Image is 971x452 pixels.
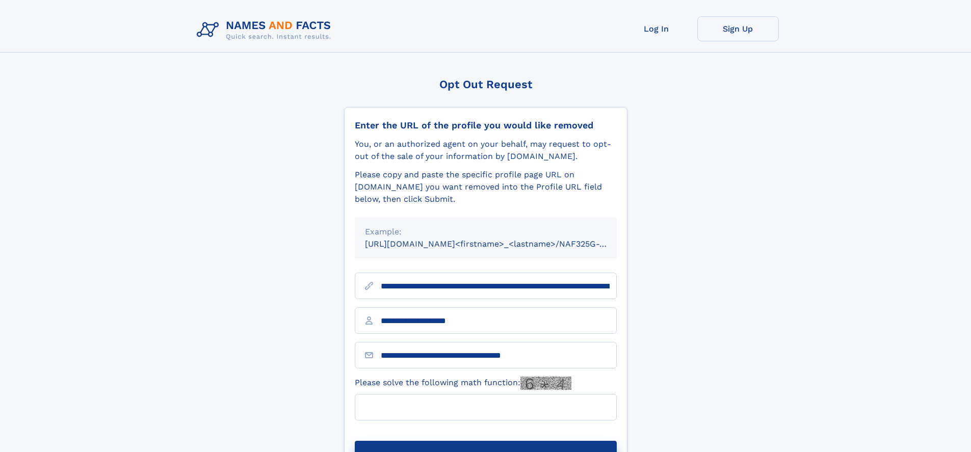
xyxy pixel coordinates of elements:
a: Log In [616,16,697,41]
label: Please solve the following math function: [355,377,571,390]
a: Sign Up [697,16,779,41]
div: You, or an authorized agent on your behalf, may request to opt-out of the sale of your informatio... [355,138,617,163]
div: Example: [365,226,607,238]
img: Logo Names and Facts [193,16,339,44]
small: [URL][DOMAIN_NAME]<firstname>_<lastname>/NAF325G-xxxxxxxx [365,239,636,249]
div: Enter the URL of the profile you would like removed [355,120,617,131]
div: Please copy and paste the specific profile page URL on [DOMAIN_NAME] you want removed into the Pr... [355,169,617,205]
div: Opt Out Request [344,78,627,91]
